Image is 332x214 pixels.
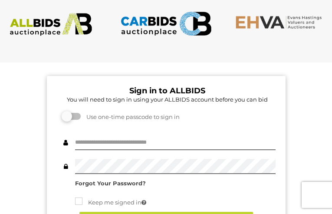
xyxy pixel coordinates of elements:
h5: You will need to sign in using your ALLBIDS account before you can bid [59,96,276,102]
span: Use one-time passcode to sign in [82,113,180,120]
img: CARBIDS.com.au [120,9,212,39]
b: Sign in to ALLBIDS [129,86,205,95]
label: Keep me signed in [75,198,146,207]
img: ALLBIDS.com.au [5,13,97,36]
a: Forgot Your Password? [75,180,146,187]
img: EHVA.com.au [235,15,327,29]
